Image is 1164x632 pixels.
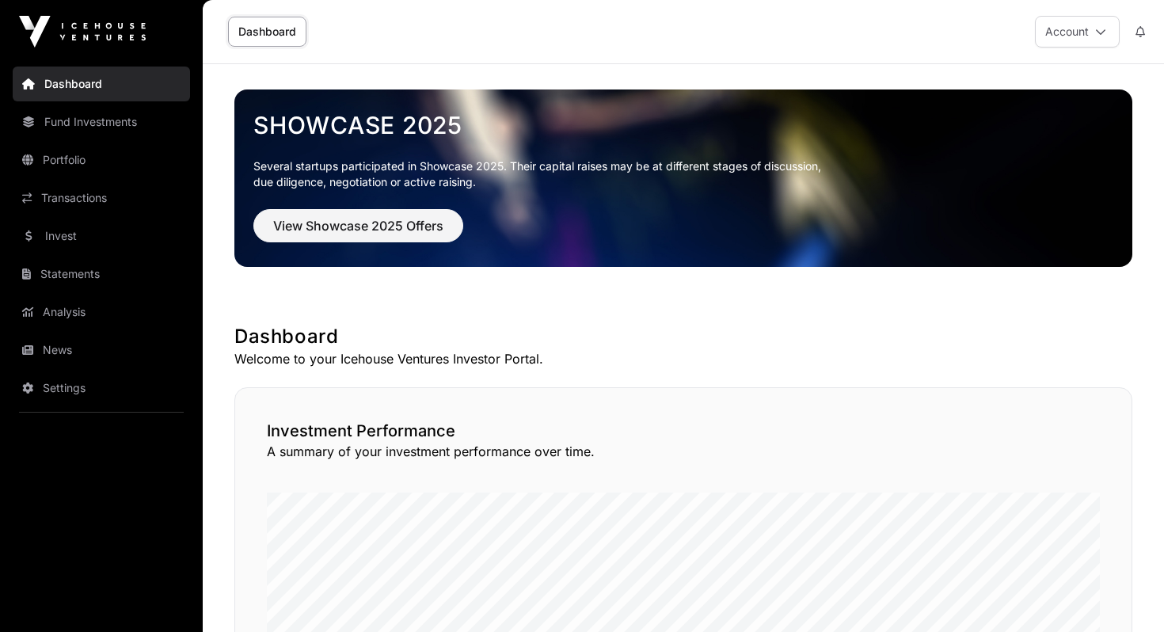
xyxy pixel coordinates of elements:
a: Transactions [13,181,190,215]
button: Account [1035,16,1120,48]
a: Invest [13,219,190,253]
a: News [13,333,190,367]
a: Fund Investments [13,105,190,139]
a: Analysis [13,295,190,329]
a: Statements [13,257,190,291]
a: Portfolio [13,143,190,177]
a: Dashboard [228,17,306,47]
p: Several startups participated in Showcase 2025. Their capital raises may be at different stages o... [253,158,1113,190]
h1: Dashboard [234,324,1132,349]
a: Showcase 2025 [253,111,1113,139]
img: Icehouse Ventures Logo [19,16,146,48]
span: View Showcase 2025 Offers [273,216,443,235]
p: A summary of your investment performance over time. [267,442,1100,461]
p: Welcome to your Icehouse Ventures Investor Portal. [234,349,1132,368]
a: Settings [13,371,190,405]
a: Dashboard [13,67,190,101]
iframe: Chat Widget [1085,556,1164,632]
img: Showcase 2025 [234,89,1132,267]
a: View Showcase 2025 Offers [253,225,463,241]
button: View Showcase 2025 Offers [253,209,463,242]
h2: Investment Performance [267,420,1100,442]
